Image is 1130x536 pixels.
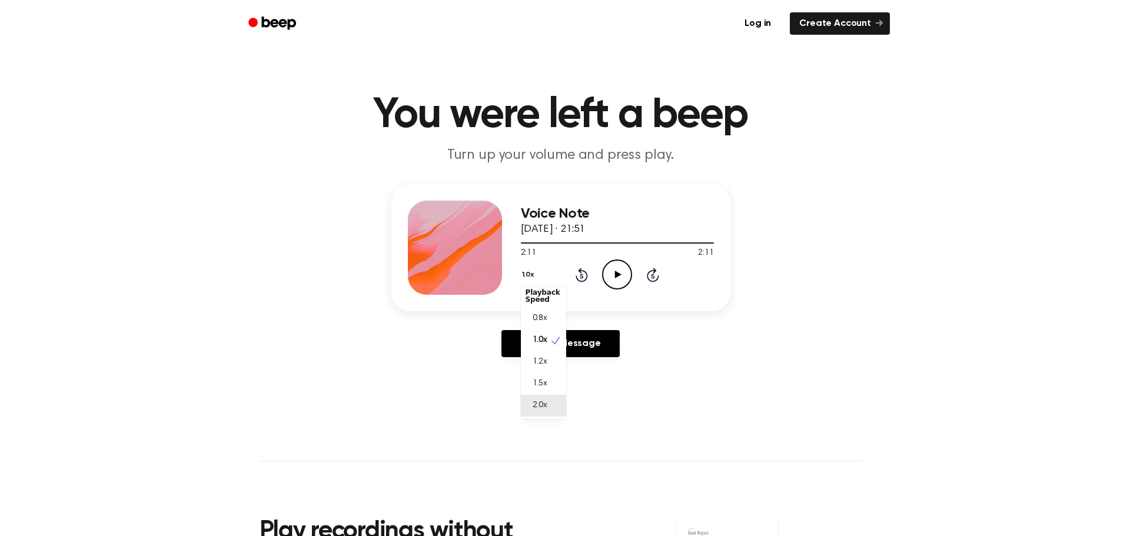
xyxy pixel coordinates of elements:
div: Playback Speed [521,284,566,308]
span: 1.0x [533,334,547,347]
div: 1.0x [521,287,566,419]
span: 2.0x [533,399,547,412]
span: 1.2x [533,356,547,368]
span: 1.5x [533,378,547,390]
span: 0.8x [533,312,547,325]
button: 1.0x [521,265,539,285]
